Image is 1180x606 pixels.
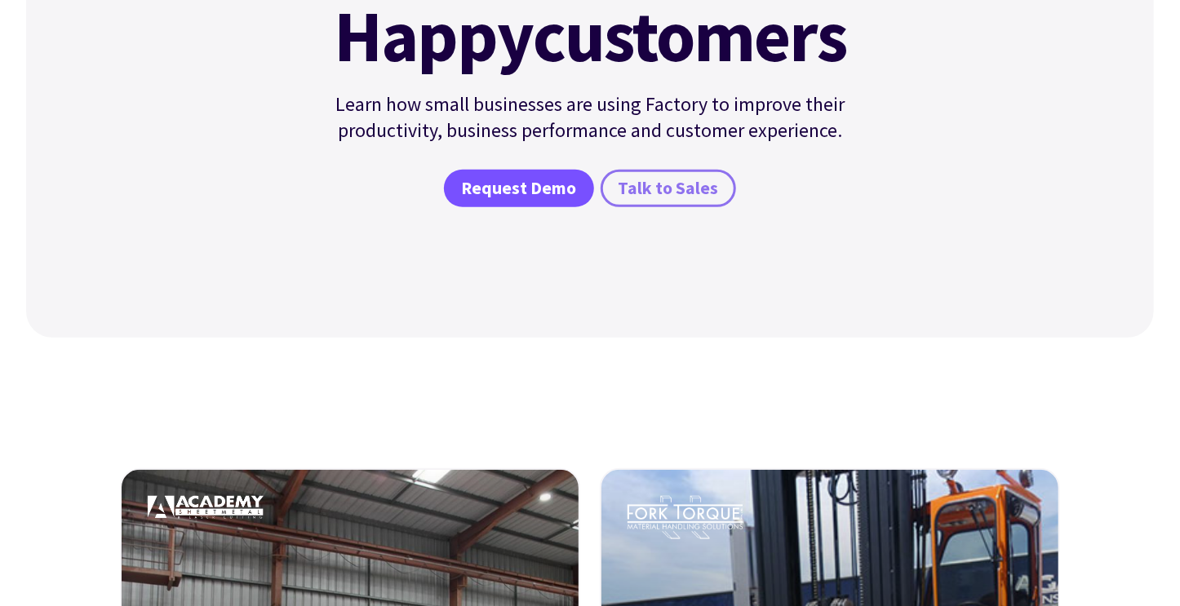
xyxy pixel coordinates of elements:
[461,177,576,201] span: Request Demo
[601,170,736,207] a: Talk to Sales
[444,170,594,207] a: Request Demo
[324,91,856,144] p: Learn how small businesses are using Factory to improve their productivity, business performance ...
[619,177,719,201] span: Talk to Sales
[908,430,1180,606] iframe: Chat Widget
